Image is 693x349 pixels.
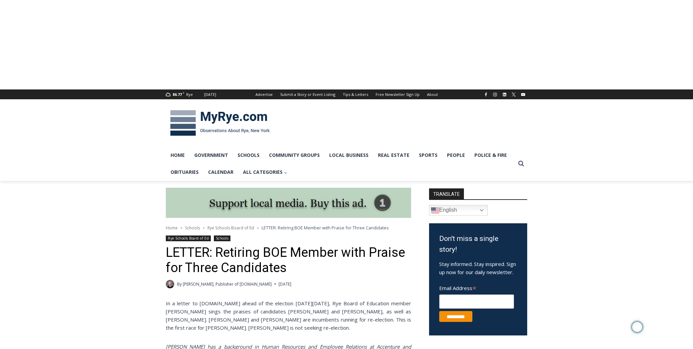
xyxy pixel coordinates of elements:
[439,233,517,255] h3: Don't miss a single story!
[429,188,464,199] strong: TRANSLATE
[264,147,325,164] a: Community Groups
[262,225,389,231] span: LETTER: Retiring BOE Member with Praise for Three Candidates
[243,168,287,176] span: All Categories
[180,226,182,230] span: >
[183,281,272,287] a: [PERSON_NAME], Publisher of [DOMAIN_NAME]
[233,147,264,164] a: Schools
[257,226,259,230] span: >
[515,158,527,170] button: View Search Form
[203,164,238,181] a: Calendar
[166,164,203,181] a: Obituaries
[373,147,414,164] a: Real Estate
[276,89,339,99] a: Submit a Story or Event Listing
[166,147,515,181] nav: Primary Navigation
[372,89,423,99] a: Free Newsletter Sign Up
[238,164,292,181] a: All Categories
[278,281,291,287] time: [DATE]
[500,90,509,99] a: Linkedin
[204,91,216,98] div: [DATE]
[339,89,372,99] a: Tips & Letters
[482,90,490,99] a: Facebook
[519,90,527,99] a: YouTube
[173,92,182,97] span: 86.77
[166,245,411,276] h1: LETTER: Retiring BOE Member with Praise for Three Candidates
[429,205,488,216] a: English
[166,280,174,288] a: Author image
[166,235,211,241] a: Rye Schools Board of Ed
[252,89,442,99] nav: Secondary Navigation
[325,147,373,164] a: Local Business
[491,90,499,99] a: Instagram
[470,147,512,164] a: Police & Fire
[439,260,517,276] p: Stay informed. Stay inspired. Sign up now for our daily newsletter.
[214,235,231,241] a: Schools
[183,91,184,95] span: F
[166,224,411,231] nav: Breadcrumbs
[431,206,439,214] img: en
[166,105,274,141] img: MyRye.com
[166,147,189,164] a: Home
[423,89,442,99] a: About
[185,225,200,231] a: Schools
[166,299,411,332] p: In a letter to [DOMAIN_NAME] ahead of the election [DATE][DATE], Rye Board of Education member [P...
[186,91,193,98] div: Rye
[166,188,411,218] img: support local media, buy this ad
[510,90,518,99] a: X
[203,226,205,230] span: >
[166,225,178,231] a: Home
[252,89,276,99] a: Advertise
[442,147,470,164] a: People
[414,147,442,164] a: Sports
[189,147,233,164] a: Government
[439,281,514,293] label: Email Address
[177,281,182,287] span: By
[207,225,254,231] a: Rye Schools Board of Ed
